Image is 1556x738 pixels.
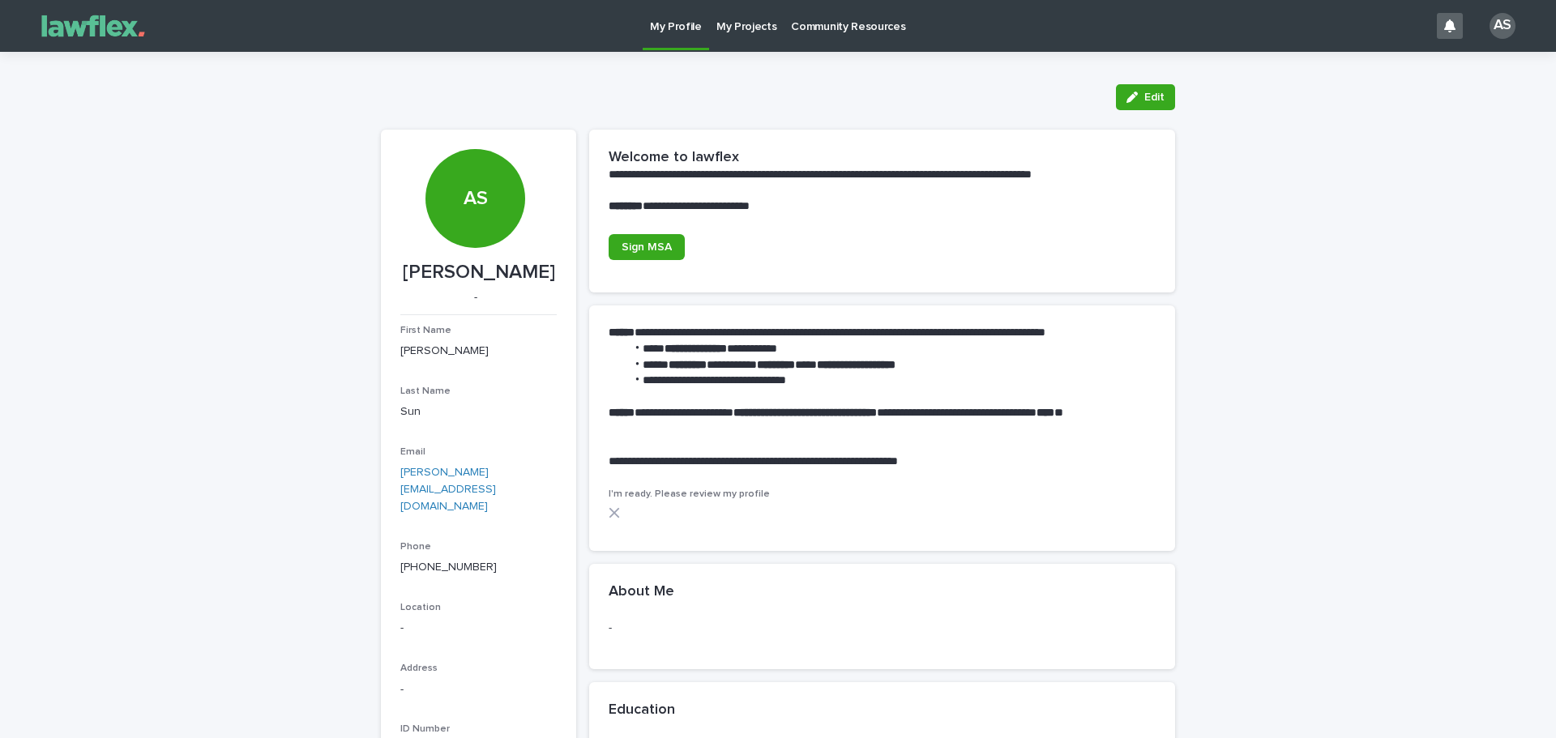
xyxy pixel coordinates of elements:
p: - [609,620,1156,637]
span: Edit [1144,92,1165,103]
span: Phone [400,542,431,552]
h2: Education [609,702,675,719]
span: Last Name [400,386,451,396]
h2: Welcome to lawflex [609,149,739,167]
a: [PERSON_NAME][EMAIL_ADDRESS][DOMAIN_NAME] [400,467,496,512]
h2: About Me [609,583,674,601]
p: [PERSON_NAME] [400,343,557,360]
span: Address [400,663,438,673]
p: [PHONE_NUMBER] [400,559,557,576]
div: AS [425,88,524,211]
p: - [400,291,550,305]
p: Sun [400,403,557,420]
span: First Name [400,326,451,335]
span: Email [400,447,425,457]
div: AS [1490,13,1515,39]
a: Sign MSA [609,234,685,260]
span: I'm ready. Please review my profile [609,489,770,499]
img: Gnvw4qrBSHOAfo8VMhG6 [32,10,154,42]
span: ID Number [400,724,450,734]
p: - [400,681,557,698]
button: Edit [1116,84,1175,110]
p: - [400,620,557,637]
span: Location [400,603,441,612]
span: Sign MSA [622,241,672,253]
p: [PERSON_NAME] [400,261,557,284]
